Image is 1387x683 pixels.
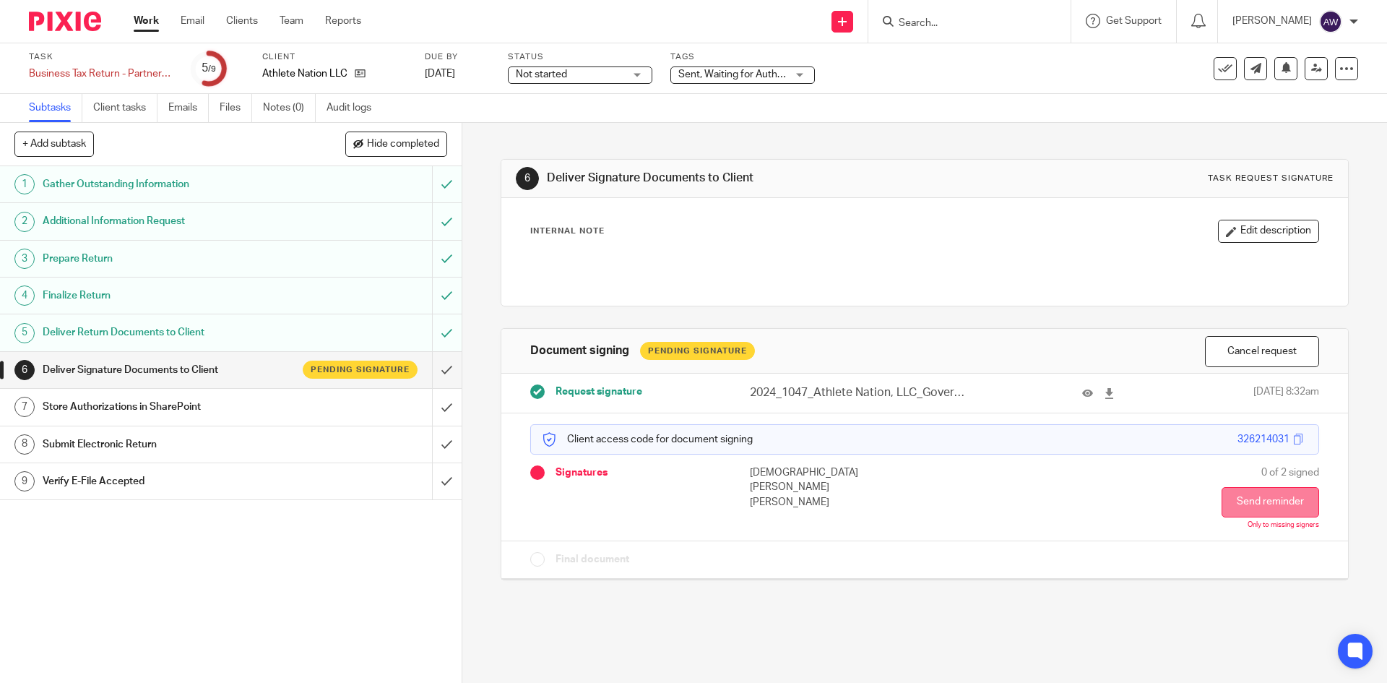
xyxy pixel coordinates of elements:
[897,17,1027,30] input: Search
[670,51,815,63] label: Tags
[325,14,361,28] a: Reports
[530,343,629,358] h1: Document signing
[556,552,629,567] span: Final document
[345,132,447,156] button: Hide completed
[14,249,35,269] div: 3
[29,12,101,31] img: Pixie
[750,465,925,495] p: [DEMOGRAPHIC_DATA][PERSON_NAME]
[43,471,293,492] h1: Verify E-File Accepted
[1205,336,1319,367] button: Cancel request
[43,434,293,455] h1: Submit Electronic Return
[516,167,539,190] div: 6
[14,434,35,455] div: 8
[43,248,293,270] h1: Prepare Return
[425,51,490,63] label: Due by
[678,69,831,80] span: Sent, Waiting for Authorization + 2
[14,285,35,306] div: 4
[1208,173,1334,184] div: Task request signature
[1218,220,1319,243] button: Edit description
[556,465,608,480] span: Signatures
[43,285,293,306] h1: Finalize Return
[262,66,347,81] p: Athlete Nation LLC
[263,94,316,122] a: Notes (0)
[43,359,293,381] h1: Deliver Signature Documents to Client
[14,212,35,232] div: 2
[29,94,82,122] a: Subtasks
[202,60,216,77] div: 5
[181,14,204,28] a: Email
[280,14,303,28] a: Team
[750,495,925,510] p: [PERSON_NAME]
[14,397,35,417] div: 7
[43,322,293,343] h1: Deliver Return Documents to Client
[1237,432,1289,447] div: 326214031
[168,94,209,122] a: Emails
[14,471,35,491] div: 9
[29,66,173,81] div: Business Tax Return - Partnership- On Extension
[220,94,252,122] a: Files
[1232,14,1312,28] p: [PERSON_NAME]
[43,210,293,232] h1: Additional Information Request
[134,14,159,28] a: Work
[556,385,642,399] span: Request signature
[93,94,157,122] a: Client tasks
[14,323,35,343] div: 5
[1319,10,1342,33] img: svg%3E
[1253,385,1319,401] span: [DATE] 8:32am
[226,14,258,28] a: Clients
[516,69,567,80] span: Not started
[750,385,968,401] p: 2024_1047_Athlete Nation, LLC_GovernmentCopy_Partnership.pdf
[327,94,382,122] a: Audit logs
[1106,16,1162,26] span: Get Support
[14,360,35,380] div: 6
[547,171,956,186] h1: Deliver Signature Documents to Client
[208,65,216,73] small: /9
[262,51,407,63] label: Client
[43,173,293,195] h1: Gather Outstanding Information
[1222,487,1319,517] button: Send reminder
[14,132,94,156] button: + Add subtask
[508,51,652,63] label: Status
[14,174,35,194] div: 1
[1261,465,1319,480] span: 0 of 2 signed
[367,139,439,150] span: Hide completed
[1248,521,1319,530] p: Only to missing signers
[425,69,455,79] span: [DATE]
[530,225,605,237] p: Internal Note
[43,396,293,418] h1: Store Authorizations in SharePoint
[29,51,173,63] label: Task
[640,342,755,360] div: Pending Signature
[311,364,410,376] span: Pending signature
[542,432,753,447] p: Client access code for document signing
